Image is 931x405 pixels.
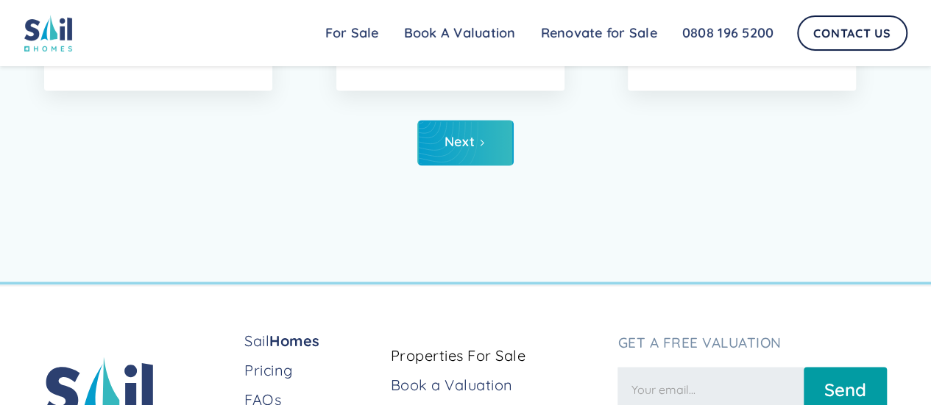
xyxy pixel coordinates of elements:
a: Renovate for Sale [528,18,670,48]
a: Book A Valuation [392,18,528,48]
a: For Sale [313,18,392,48]
img: sail home logo colored [24,15,73,51]
a: 0808 196 5200 [670,18,786,48]
div: List [44,120,887,165]
a: Pricing [244,359,379,380]
a: SailHomes [244,330,379,351]
a: Contact Us [797,15,907,51]
strong: Homes [269,331,320,349]
a: Book a Valuation [391,374,606,395]
h3: Get a free valuation [617,334,887,351]
div: Next [445,135,475,149]
a: Next Page [417,120,514,165]
a: Properties For Sale [391,345,606,365]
